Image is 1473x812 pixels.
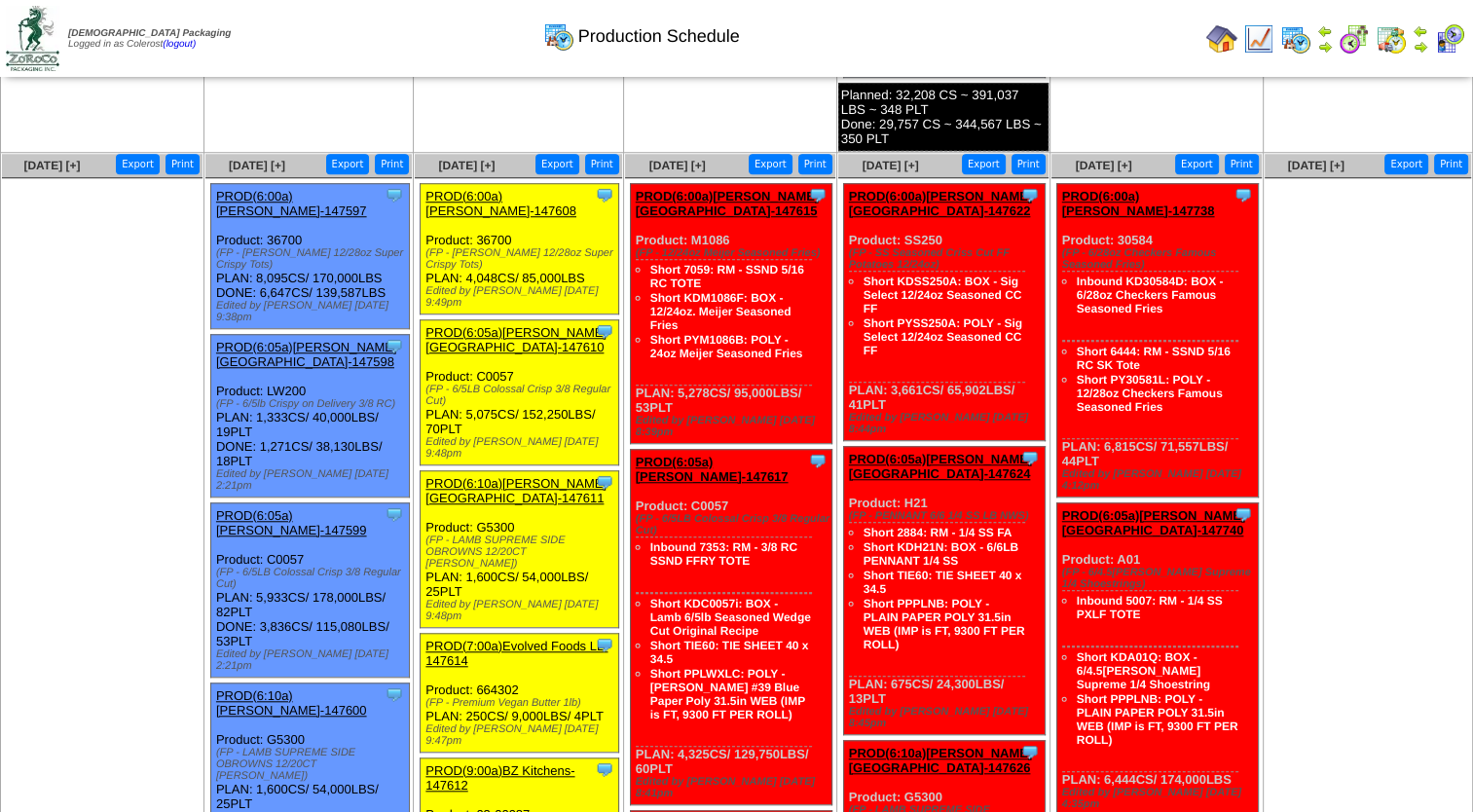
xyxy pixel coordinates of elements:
[1413,39,1428,55] img: arrowright.gif
[385,504,404,524] img: Tooltip
[636,776,831,799] div: Edited by [PERSON_NAME] [DATE] 8:41pm
[864,275,1022,315] a: Short KDSS250A: BOX - Sig Select 12/24oz Seasoned CC FF
[1384,154,1428,174] button: Export
[1020,185,1040,204] img: Tooltip
[1175,154,1219,174] button: Export
[1077,345,1231,372] a: Short 6444: RM - SSND 5/16 RC SK Tote
[1062,189,1215,218] a: PROD(6:00a)[PERSON_NAME]-147738
[1225,154,1259,174] button: Print
[425,535,618,570] div: (FP - LAMB SUPREME SIDE OBROWNS 12/20CT [PERSON_NAME])
[749,154,792,174] button: Export
[216,398,409,410] div: (FP - 6/5lb Crispy on Delivery 3/8 RC)
[543,20,574,52] img: calendarprod.gif
[849,247,1045,271] div: (FP - SS Seasoned Criss Cut FF Potatoes 12/24oz)
[216,300,409,323] div: Edited by [PERSON_NAME] [DATE] 9:38pm
[636,415,831,438] div: Edited by [PERSON_NAME] [DATE] 8:39pm
[375,154,409,174] button: Print
[650,263,804,290] a: Short 7059: RM - SSND 5/16 RC TOTE
[1317,23,1333,39] img: arrowleft.gif
[595,759,614,779] img: Tooltip
[650,597,811,638] a: Short KDC0057i: BOX - Lamb 6/5lb Seasoned Wedge Cut Original Recipe
[23,159,80,172] a: [DATE] [+]
[421,183,619,314] div: Product: 36700 PLAN: 4,048CS / 85,000LBS
[425,247,618,271] div: (FP - [PERSON_NAME] 12/28oz Super Crispy Tots)
[216,468,409,492] div: Edited by [PERSON_NAME] [DATE] 2:21pm
[1234,185,1253,204] img: Tooltip
[843,183,1045,440] div: Product: SS250 PLAN: 3,661CS / 65,902LBS / 41PLT
[68,28,231,50] span: Logged in as Colerost
[421,319,619,464] div: Product: C0057 PLAN: 5,075CS / 152,250LBS / 70PLT
[216,508,367,537] a: PROD(6:05a)[PERSON_NAME]-147599
[849,510,1045,522] div: (FP - PENNANT 6/6 1/4 SS LB NWS)
[166,154,200,174] button: Print
[1077,650,1210,691] a: Short KDA01Q: BOX - 6/4.5[PERSON_NAME] Supreme 1/4 Shoestring
[595,321,614,341] img: Tooltip
[438,159,495,172] span: [DATE] [+]
[1077,275,1224,315] a: Inbound KD30584D: BOX - 6/28oz Checkers Famous Seasoned Fries
[1062,468,1258,492] div: Edited by [PERSON_NAME] [DATE] 4:12pm
[1234,504,1253,524] img: Tooltip
[1076,159,1132,172] a: [DATE] [+]
[1288,159,1344,172] a: [DATE] [+]
[838,83,1049,151] div: Planned: 32,208 CS ~ 391,037 LBS ~ 348 PLT Done: 29,757 CS ~ 344,567 LBS ~ 350 PLT
[216,747,409,782] div: (FP - LAMB SUPREME SIDE OBROWNS 12/20CT [PERSON_NAME])
[649,159,706,172] a: [DATE] [+]
[1077,373,1223,414] a: Short PY30581L: POLY - 12/28oz Checkers Famous Seasoned Fries
[421,470,619,627] div: Product: G5300 PLAN: 1,600CS / 54,000LBS / 25PLT
[1243,23,1274,55] img: line_graph.gif
[1056,183,1258,497] div: Product: 30584 PLAN: 6,815CS / 71,557LBS / 44PLT
[425,697,618,709] div: (FP - Premium Vegan Butter 1lb)
[650,291,792,332] a: Short KDM1086F: BOX - 12/24oz. Meijer Seasoned Fries
[849,706,1045,729] div: Edited by [PERSON_NAME] [DATE] 8:45pm
[1062,787,1258,810] div: Edited by [PERSON_NAME] [DATE] 4:35pm
[585,154,619,174] button: Print
[1062,567,1258,590] div: (FP - 6/4.5[PERSON_NAME] Supreme 1/4 Shoestrings)
[425,285,618,309] div: Edited by [PERSON_NAME] [DATE] 9:49pm
[216,247,409,271] div: (FP - [PERSON_NAME] 12/28oz Super Crispy Tots)
[636,513,831,536] div: (FP - 6/5LB Colossal Crisp 3/8 Regular Cut)
[595,185,614,204] img: Tooltip
[1077,594,1223,621] a: Inbound 5007: RM - 1/4 SS PXLF TOTE
[1339,23,1370,55] img: calendarblend.gif
[425,325,607,354] a: PROD(6:05a)[PERSON_NAME][GEOGRAPHIC_DATA]-147610
[116,154,160,174] button: Export
[385,684,404,704] img: Tooltip
[843,446,1045,734] div: Product: H21 PLAN: 675CS / 24,300LBS / 13PLT
[1280,23,1311,55] img: calendarprod.gif
[636,455,789,484] a: PROD(6:05a)[PERSON_NAME]-147617
[630,449,831,804] div: Product: C0057 PLAN: 4,325CS / 129,750LBS / 60PLT
[595,635,614,654] img: Tooltip
[864,597,1025,651] a: Short PPPLNB: POLY - PLAIN PAPER POLY 31.5in WEB (IMP is FT, 9300 FT PER ROLL)
[210,502,409,677] div: Product: C0057 PLAN: 5,933CS / 178,000LBS / 82PLT DONE: 3,836CS / 115,080LBS / 53PLT
[808,451,828,470] img: Tooltip
[535,154,579,174] button: Export
[229,159,285,172] a: [DATE] [+]
[1317,39,1333,55] img: arrowright.gif
[385,185,404,204] img: Tooltip
[216,567,409,590] div: (FP - 6/5LB Colossal Crisp 3/8 Regular Cut)
[650,639,809,666] a: Short TIE60: TIE SHEET 40 x 34.5
[578,26,740,47] span: Production Schedule
[425,639,608,668] a: PROD(7:00a)Evolved Foods LL-147614
[425,599,618,622] div: Edited by [PERSON_NAME] [DATE] 9:48pm
[863,159,919,172] a: [DATE] [+]
[425,436,618,460] div: Edited by [PERSON_NAME] [DATE] 9:48pm
[630,183,831,443] div: Product: M1086 PLAN: 5,278CS / 95,000LBS / 53PLT
[425,723,618,747] div: Edited by [PERSON_NAME] [DATE] 9:47pm
[864,526,1013,539] a: Short 2884: RM - 1/4 SS FA
[849,189,1033,218] a: PROD(6:00a)[PERSON_NAME][GEOGRAPHIC_DATA]-147622
[650,540,797,568] a: Inbound 7353: RM - 3/8 RC SSND FFRY TOTE
[1020,742,1040,761] img: Tooltip
[864,569,1022,596] a: Short TIE60: TIE SHEET 40 x 34.5
[216,189,367,218] a: PROD(6:00a)[PERSON_NAME]-147597
[1012,154,1046,174] button: Print
[1413,23,1428,39] img: arrowleft.gif
[808,185,828,204] img: Tooltip
[385,336,404,355] img: Tooltip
